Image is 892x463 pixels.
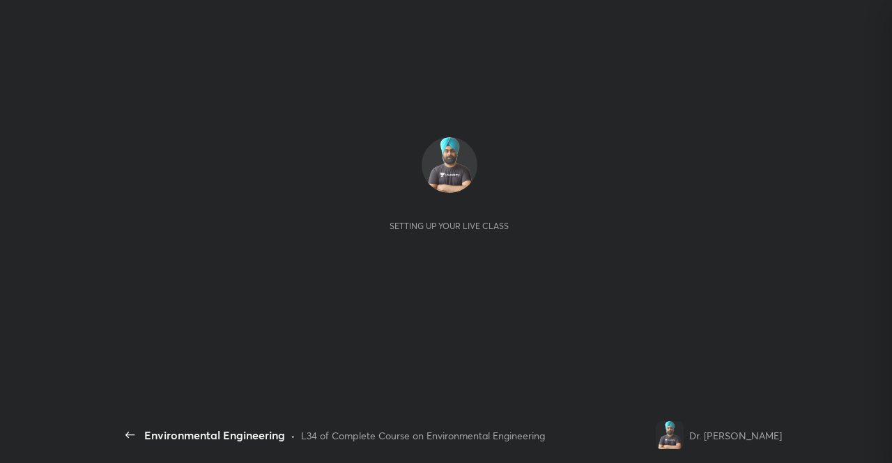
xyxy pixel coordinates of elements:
[422,137,477,193] img: 9d3c740ecb1b4446abd3172a233dfc7b.png
[144,427,285,444] div: Environmental Engineering
[291,428,295,443] div: •
[390,221,509,231] div: Setting up your live class
[301,428,545,443] div: L34 of Complete Course on Environmental Engineering
[656,421,684,449] img: 9d3c740ecb1b4446abd3172a233dfc7b.png
[689,428,782,443] div: Dr. [PERSON_NAME]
